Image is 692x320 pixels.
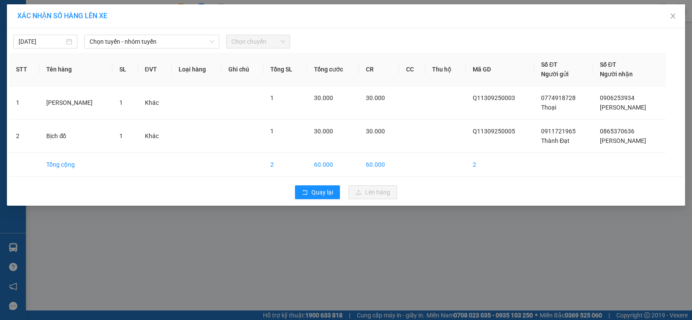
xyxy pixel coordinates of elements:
span: Q11309250005 [473,128,515,135]
span: 30.000 [366,128,385,135]
span: rollback [302,189,308,196]
span: 30.000 [314,94,333,101]
span: close [670,13,676,19]
span: 0906253934 [600,94,634,101]
span: [PERSON_NAME] [600,137,646,144]
button: rollbackQuay lại [295,185,340,199]
th: CC [399,53,426,86]
div: 0911721965 [7,28,68,40]
span: 30.000 [314,128,333,135]
th: Tổng cước [307,53,359,86]
span: Thành Đạt [541,137,570,144]
div: Quận 1 [7,7,68,18]
div: 0865370636 [74,37,162,49]
span: 1 [270,94,274,101]
td: 2 [466,153,534,177]
span: Số ĐT [600,61,616,68]
th: ĐVT [138,53,172,86]
th: Ghi chú [221,53,263,86]
span: Chọn tuyến - nhóm tuyến [90,35,214,48]
th: Tên hàng [39,53,112,86]
span: Người nhận [600,71,633,78]
td: 2 [263,153,307,177]
span: CR : [6,55,20,65]
div: [PERSON_NAME] [74,27,162,37]
th: CR [359,53,399,86]
th: Thu hộ [425,53,466,86]
span: Quay lại [311,187,333,197]
span: 1 [119,99,123,106]
input: 13/09/2025 [19,37,64,46]
th: STT [9,53,39,86]
span: Người gửi [541,71,569,78]
td: 2 [9,120,39,153]
td: Tổng cộng [39,153,112,177]
td: Khác [138,120,172,153]
span: 0865370636 [600,128,634,135]
div: 30.000 [6,55,69,65]
span: 0911721965 [541,128,576,135]
span: Thoại [541,104,556,111]
div: Thành Đạt [7,18,68,28]
td: 1 [9,86,39,120]
span: down [209,39,215,44]
span: Gửi: [7,8,21,17]
span: 1 [270,128,274,135]
th: SL [112,53,138,86]
td: Khác [138,86,172,120]
span: 0774918728 [541,94,576,101]
span: [PERSON_NAME] [600,104,646,111]
td: 60.000 [307,153,359,177]
span: Số ĐT [541,61,557,68]
td: 60.000 [359,153,399,177]
td: Bịch đồ [39,120,112,153]
button: uploadLên hàng [349,185,397,199]
span: Q11309250003 [473,94,515,101]
button: Close [661,4,685,29]
th: Loại hàng [172,53,221,86]
span: 30.000 [366,94,385,101]
span: Nhận: [74,7,95,16]
th: Mã GD [466,53,534,86]
span: 1 [119,133,123,139]
div: [GEOGRAPHIC_DATA] [74,7,162,27]
span: XÁC NHẬN SỐ HÀNG LÊN XE [17,12,107,20]
span: Chọn chuyến [231,35,285,48]
td: [PERSON_NAME] [39,86,112,120]
th: Tổng SL [263,53,307,86]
